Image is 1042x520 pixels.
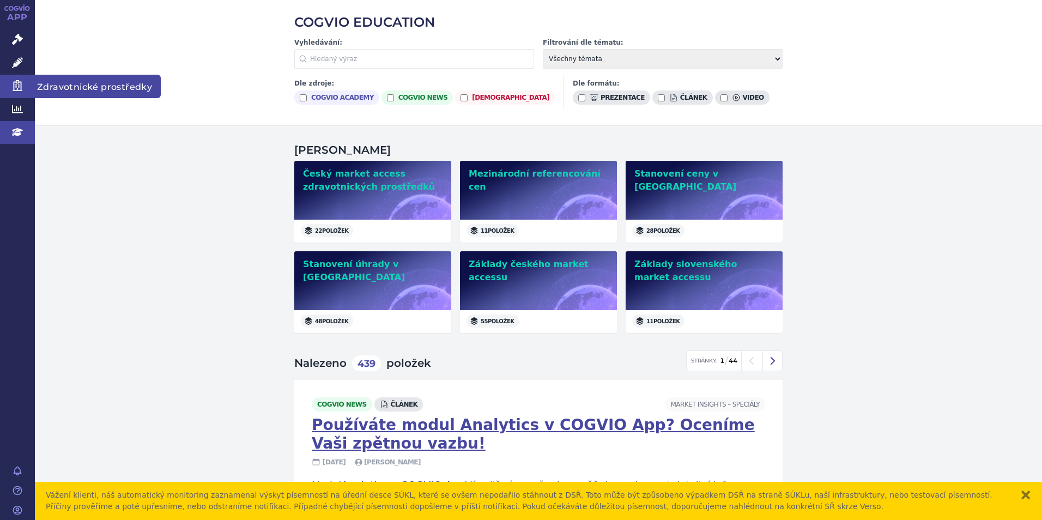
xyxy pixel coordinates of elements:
[46,489,1009,512] div: Vážení klienti, náš automatický monitoring zaznamenal výskyt písemností na úřední desce SÚKL, kte...
[341,477,465,493] a: Analytics v COGVIO App
[352,355,381,372] span: 439
[634,258,774,284] h2: Základy slovenského market accessu
[573,78,770,88] h3: Dle formátu:
[460,251,617,333] a: Základy českého market accessu55položek
[720,94,728,101] input: video
[543,38,783,47] label: Filtrování dle tématu:
[665,397,765,412] span: Market Insights –⁠ Speciály
[715,90,770,105] label: video
[301,315,353,328] span: 48 položek
[294,251,451,333] a: Stanovení úhrady v [GEOGRAPHIC_DATA]48položek
[294,78,555,88] h3: Dle zdroje:
[381,90,453,105] label: cogvio news
[312,416,755,452] a: Používáte modul Analytics v COGVIO App? Oceníme Vaši zpětnou vazbu!
[634,167,774,194] h2: Stanovení ceny v [GEOGRAPHIC_DATA]
[461,94,468,101] input: [DEMOGRAPHIC_DATA]
[632,224,684,237] span: 28 položek
[301,224,353,237] span: 22 položek
[691,358,717,364] span: Stránky:
[578,94,585,101] input: prezentace
[294,161,451,243] a: Český market access zdravotnických prostředků22položek
[469,258,608,284] h2: Základy českého market accessu
[312,457,346,467] span: [DATE]
[294,49,534,69] input: Hledaný výraz
[729,358,737,364] strong: 44
[652,90,713,105] label: článek
[632,315,684,328] span: 11 položek
[455,90,555,105] label: [DEMOGRAPHIC_DATA]
[354,457,421,467] span: [PERSON_NAME]
[294,90,379,105] label: cogvio academy
[460,161,617,243] a: Mezinárodní referencování cen11položek
[303,167,443,194] h2: Český market access zdravotnických prostředků
[294,355,431,372] h2: Nalezeno položek
[312,397,372,412] span: cogvio news
[720,358,724,364] strong: 1
[467,315,519,328] span: 55 položek
[467,224,519,237] span: 11 položek
[300,94,307,101] input: cogvio academy
[374,397,423,412] span: článek
[294,143,783,156] h2: [PERSON_NAME]
[303,258,443,284] h2: Stanovení úhrady v [GEOGRAPHIC_DATA]
[1020,489,1031,500] button: zavřít
[626,161,783,243] a: Stanovení ceny v [GEOGRAPHIC_DATA]28položek
[294,38,534,47] label: Vyhledávání:
[573,90,650,105] label: prezentace
[35,75,161,98] span: Zdravotnické prostředky
[387,94,394,101] input: cogvio news
[658,94,665,101] input: článek
[626,251,783,333] a: Základy slovenského market accessu11položek
[294,13,783,32] h2: COGVIO EDUCATION
[724,354,729,368] span: /
[469,167,608,194] h2: Mezinárodní referencování cen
